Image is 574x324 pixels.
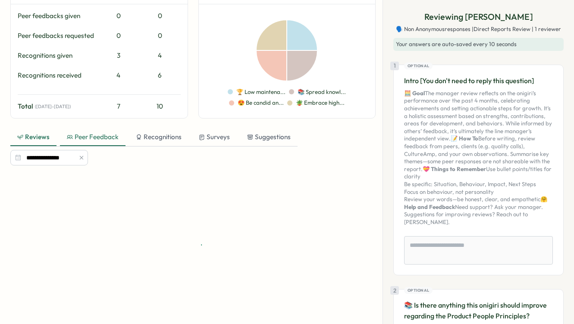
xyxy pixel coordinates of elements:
span: Total [18,102,33,111]
div: Peer feedbacks given [18,11,98,21]
div: 4 [101,71,136,80]
div: 2 [390,286,399,295]
span: Your answers are auto-saved every 10 seconds [396,40,517,47]
span: 🗣️ Non Anonymous responses | Direct Reports Review | 1 reviewer [396,25,561,33]
div: 7 [101,102,136,111]
p: 📚 Spread knowl... [298,88,346,96]
div: Suggestions [247,132,291,142]
strong: 📝 How To [451,135,478,142]
div: 6 [139,71,181,80]
p: 🏆 Low maintena... [236,88,285,96]
div: 10 [139,102,181,111]
div: 1 [390,62,399,70]
div: 0 [139,11,181,21]
div: 0 [101,11,136,21]
span: Optional [408,63,429,69]
p: Intro [You don't need to reply this question] [404,75,553,86]
div: Peer Feedback [67,132,119,142]
strong: 💝 Things to Remember [423,165,486,172]
div: 0 [139,31,181,40]
span: ( [DATE] - [DATE] ) [35,104,71,109]
div: Recognitions [136,132,182,142]
p: The manager review reflects on the onigiri’s performance over the past 4 months, celebrating achi... [404,90,553,226]
p: 📚 Is there anything this onigiri should improve regarding the Product People Principles? [404,300,553,321]
p: 🪴 Embrace high... [296,99,345,107]
span: Optional [408,287,429,293]
div: 3 [101,51,136,60]
div: Reviews [17,132,50,142]
div: Recognitions received [18,71,98,80]
div: 4 [139,51,181,60]
p: Reviewing [PERSON_NAME] [424,10,533,24]
div: 0 [101,31,136,40]
div: Recognitions given [18,51,98,60]
div: Peer feedbacks requested [18,31,98,40]
strong: 🧮 Goal [404,90,425,97]
div: Surveys [199,132,230,142]
p: 😍 Be candid an... [238,99,284,107]
strong: 🤗 Help and Feedback [404,196,547,210]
